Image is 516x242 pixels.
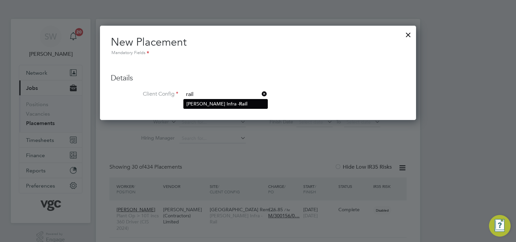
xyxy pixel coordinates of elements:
button: Engage Resource Center [489,215,511,237]
b: Rail [239,101,248,107]
li: [PERSON_NAME] Infra - [184,99,267,108]
h3: Details [111,73,405,83]
input: Search for... [184,90,267,100]
label: Client Config [111,91,178,98]
div: Mandatory Fields [111,49,405,57]
h2: New Placement [111,35,405,57]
